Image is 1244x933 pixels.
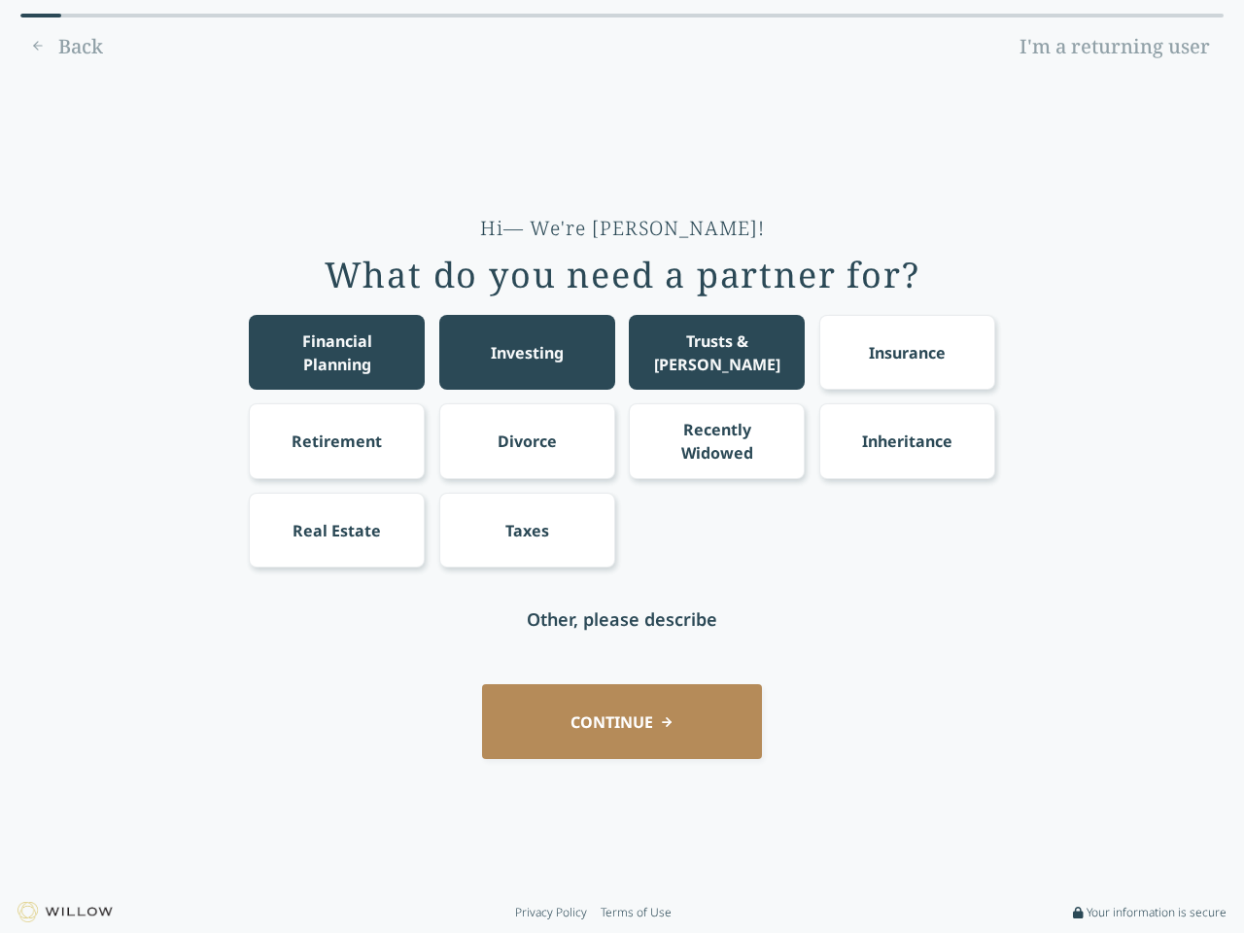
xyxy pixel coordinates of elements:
[515,905,587,920] a: Privacy Policy
[647,418,787,465] div: Recently Widowed
[505,519,549,542] div: Taxes
[491,341,564,364] div: Investing
[1006,31,1224,62] a: I'm a returning user
[482,684,762,759] button: CONTINUE
[20,14,61,17] div: 0% complete
[267,329,407,376] div: Financial Planning
[1087,905,1227,920] span: Your information is secure
[862,430,952,453] div: Inheritance
[527,605,717,633] div: Other, please describe
[647,329,787,376] div: Trusts & [PERSON_NAME]
[325,256,920,294] div: What do you need a partner for?
[601,905,672,920] a: Terms of Use
[292,430,382,453] div: Retirement
[480,215,765,242] div: Hi— We're [PERSON_NAME]!
[869,341,946,364] div: Insurance
[293,519,381,542] div: Real Estate
[17,902,113,922] img: Willow logo
[498,430,557,453] div: Divorce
